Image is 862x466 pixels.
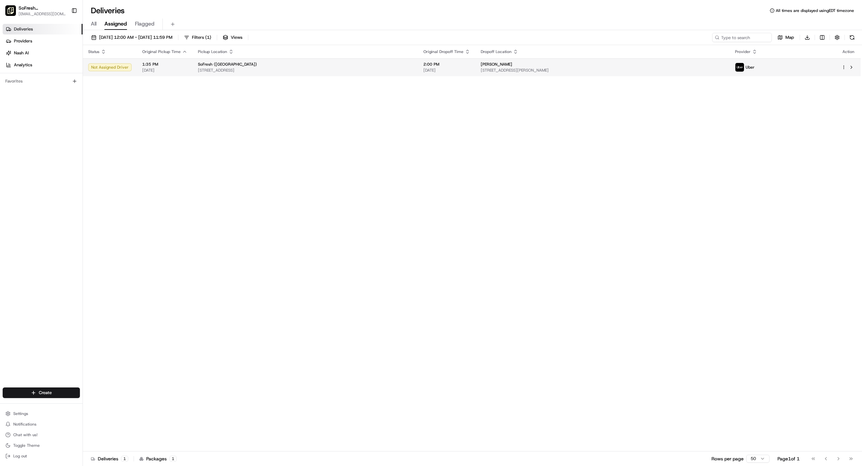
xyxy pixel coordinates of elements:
img: 1724597045416-56b7ee45-8013-43a0-a6f9-03cb97ddad50 [14,63,26,75]
div: 1 [121,456,128,462]
img: 1736555255976-a54dd68f-1ca7-489b-9aae-adbdc363a1c4 [13,121,19,126]
span: Assigned [104,20,127,28]
span: Uber [746,65,755,70]
button: Refresh [847,33,857,42]
span: Filters [192,34,211,40]
span: Views [231,34,242,40]
div: Page 1 of 1 [777,455,800,462]
span: Flagged [135,20,154,28]
img: 1736555255976-a54dd68f-1ca7-489b-9aae-adbdc363a1c4 [13,103,19,108]
button: Map [774,33,797,42]
input: Type to search [712,33,772,42]
p: Welcome 👋 [7,27,121,37]
a: Nash AI [3,48,83,58]
span: Pylon [66,164,80,169]
div: Favorites [3,76,80,87]
button: Toggle Theme [3,441,80,450]
span: All [91,20,96,28]
span: [PERSON_NAME] [PERSON_NAME] [21,103,88,108]
button: Chat with us! [3,430,80,439]
span: • [89,103,92,108]
div: 📗 [7,149,12,154]
span: Provider [735,49,751,54]
span: Dropoff Location [481,49,512,54]
span: [STREET_ADDRESS] [198,68,413,73]
span: Knowledge Base [13,148,51,155]
img: Angelique Valdez [7,114,17,125]
button: See all [103,85,121,93]
button: Create [3,387,80,398]
span: [DATE] [59,121,72,126]
button: SoFresh ([GEOGRAPHIC_DATA]) [19,5,68,11]
div: Packages [139,455,177,462]
button: Notifications [3,420,80,429]
span: Original Dropoff Time [423,49,463,54]
span: [DATE] [142,68,187,73]
div: Start new chat [30,63,109,70]
span: 1:35 PM [142,62,187,67]
span: Nash AI [14,50,29,56]
span: Deliveries [14,26,33,32]
span: [PERSON_NAME] [21,121,54,126]
button: Views [220,33,245,42]
img: uber-new-logo.jpeg [735,63,744,72]
img: Nash [7,7,20,20]
span: SoFresh ([GEOGRAPHIC_DATA]) [198,62,257,67]
span: Map [785,34,794,40]
span: Original Pickup Time [142,49,181,54]
span: All times are displayed using EDT timezone [776,8,854,13]
span: [STREET_ADDRESS][PERSON_NAME] [481,68,724,73]
span: [DATE] 12:00 AM - [DATE] 11:59 PM [99,34,172,40]
span: API Documentation [63,148,106,155]
span: Settings [13,411,28,416]
button: [EMAIL_ADDRESS][DOMAIN_NAME] [19,11,68,17]
div: 💻 [56,149,61,154]
input: Clear [17,43,109,50]
img: 1736555255976-a54dd68f-1ca7-489b-9aae-adbdc363a1c4 [7,63,19,75]
span: 2:00 PM [423,62,470,67]
a: Analytics [3,60,83,70]
button: Settings [3,409,80,418]
span: Notifications [13,422,36,427]
span: Log out [13,453,27,459]
span: [DATE] [423,68,470,73]
div: 1 [169,456,177,462]
img: Joana Marie Avellanoza [7,96,17,107]
button: Start new chat [113,65,121,73]
span: Providers [14,38,32,44]
span: ( 1 ) [205,34,211,40]
a: Providers [3,36,83,46]
a: Deliveries [3,24,83,34]
span: Chat with us! [13,432,37,437]
span: Toggle Theme [13,443,40,448]
button: SoFresh (Bethlehem)SoFresh ([GEOGRAPHIC_DATA])[EMAIL_ADDRESS][DOMAIN_NAME] [3,3,69,19]
button: [DATE] 12:00 AM - [DATE] 11:59 PM [88,33,175,42]
h1: Deliveries [91,5,125,16]
span: • [55,121,57,126]
span: [PERSON_NAME] [481,62,512,67]
span: Status [88,49,99,54]
span: Create [39,390,52,396]
a: 💻API Documentation [53,146,109,157]
img: SoFresh (Bethlehem) [5,5,16,16]
span: Analytics [14,62,32,68]
a: 📗Knowledge Base [4,146,53,157]
button: Log out [3,451,80,461]
span: [DATE] [93,103,106,108]
div: We're available if you need us! [30,70,91,75]
span: Pickup Location [198,49,227,54]
p: Rows per page [711,455,744,462]
button: Filters(1) [181,33,214,42]
a: Powered byPylon [47,164,80,169]
div: Action [841,49,855,54]
div: Deliveries [91,455,128,462]
div: Past conversations [7,86,42,91]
